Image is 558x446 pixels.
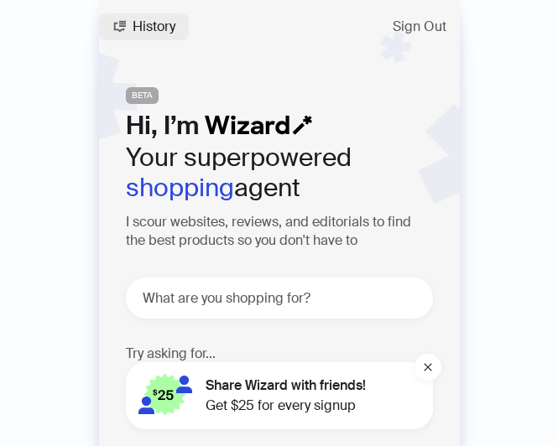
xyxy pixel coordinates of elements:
span: Get $25 for every signup [206,396,366,416]
em: shopping [126,171,234,204]
span: Hi, I’m [126,109,199,142]
span: close [423,362,433,372]
span: Sign Out [393,20,446,34]
button: Share Wizard with friends!Get $25 for every signup [126,362,433,429]
span: BETA [126,87,159,104]
h4: Try asking for... [126,345,433,361]
h3: I scour websites, reviews, and editorials to find the best products so you don't have to [126,213,433,251]
span: Share Wizard with friends! [206,376,366,396]
h2: Your superpowered agent [126,143,433,203]
span: History [133,20,175,34]
button: History [99,13,189,40]
button: Sign Out [379,13,460,40]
